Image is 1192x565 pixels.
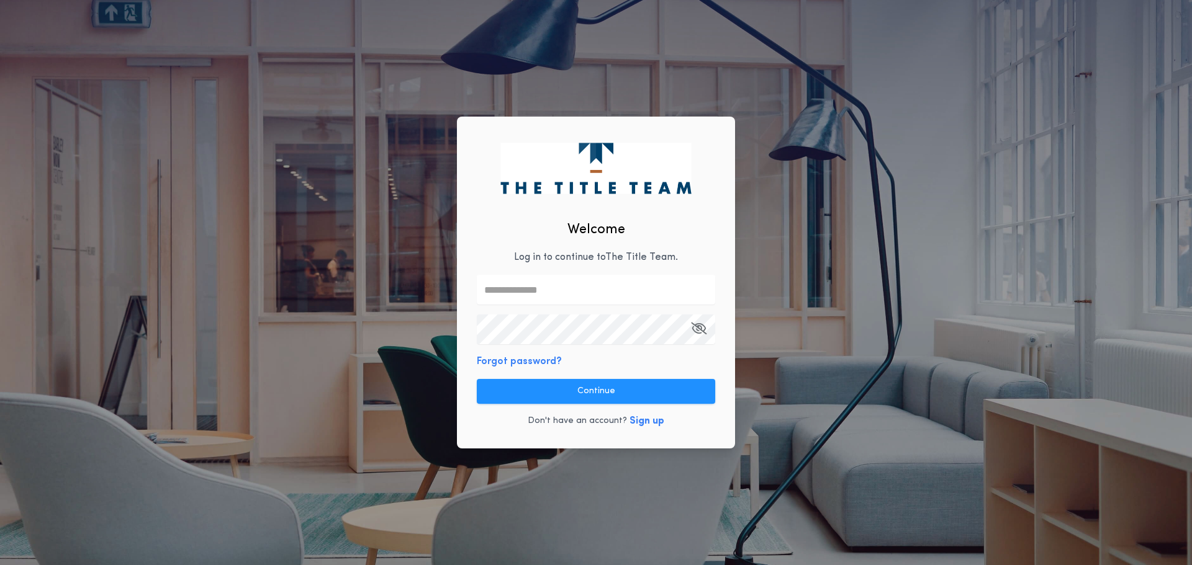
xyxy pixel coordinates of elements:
[567,220,625,240] h2: Welcome
[630,414,664,429] button: Sign up
[691,314,707,344] button: Open Keeper Popup
[477,379,715,404] button: Continue
[477,314,715,344] input: Open Keeper Popup
[514,250,678,265] p: Log in to continue to The Title Team .
[477,354,562,369] button: Forgot password?
[500,143,691,194] img: logo
[528,415,627,427] p: Don't have an account?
